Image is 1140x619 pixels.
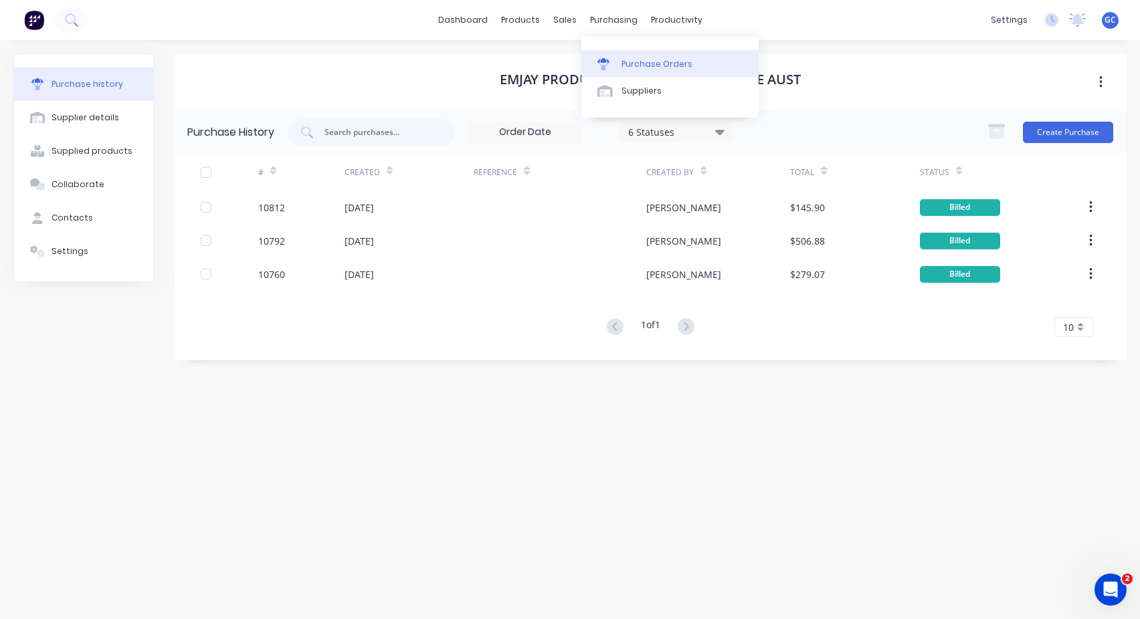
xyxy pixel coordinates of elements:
div: Supplier details [52,112,119,124]
div: Billed [920,233,1000,249]
div: Status [920,166,949,178]
div: settings [984,10,1034,30]
div: Billed [920,266,1000,283]
a: Suppliers [581,78,759,104]
div: Billed [920,199,1000,216]
button: Supplier details [14,101,153,134]
div: sales [547,10,583,30]
div: [PERSON_NAME] [646,201,721,215]
div: 6 Statuses [628,124,724,138]
a: Purchase Orders [581,50,759,77]
a: dashboard [432,10,494,30]
button: Purchase history [14,68,153,101]
h1: Emjay Products - [PERSON_NAME] Tape Aust [500,72,801,88]
div: 10812 [258,201,285,215]
button: Create Purchase [1023,122,1113,143]
div: 10760 [258,267,285,281]
div: [DATE] [345,234,374,248]
div: Purchase History [187,124,274,140]
button: Supplied products [14,134,153,168]
iframe: Intercom live chat [1095,574,1127,606]
div: purchasing [583,10,644,30]
div: Purchase history [52,78,123,90]
span: 10 [1063,320,1074,334]
button: Collaborate [14,168,153,201]
input: Search purchases... [323,126,434,139]
div: Total [790,166,814,178]
div: Reference [474,166,517,178]
div: products [494,10,547,30]
span: GC [1105,14,1116,26]
div: Collaborate [52,178,104,191]
div: Created By [646,166,694,178]
div: $279.07 [790,267,825,281]
div: Settings [52,245,88,257]
div: 1 of 1 [641,318,660,337]
div: $506.88 [790,234,825,248]
span: 2 [1122,574,1133,584]
div: Contacts [52,212,93,224]
div: Purchase Orders [622,58,692,70]
div: Supplied products [52,145,132,157]
div: # [258,166,264,178]
button: Contacts [14,201,153,235]
img: Factory [24,10,44,30]
div: 10792 [258,234,285,248]
div: Created [345,166,380,178]
input: Order Date [469,122,581,142]
div: [DATE] [345,201,374,215]
div: [DATE] [345,267,374,281]
div: [PERSON_NAME] [646,234,721,248]
button: Settings [14,235,153,268]
div: productivity [644,10,709,30]
div: $145.90 [790,201,825,215]
div: Suppliers [622,85,662,97]
div: [PERSON_NAME] [646,267,721,281]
